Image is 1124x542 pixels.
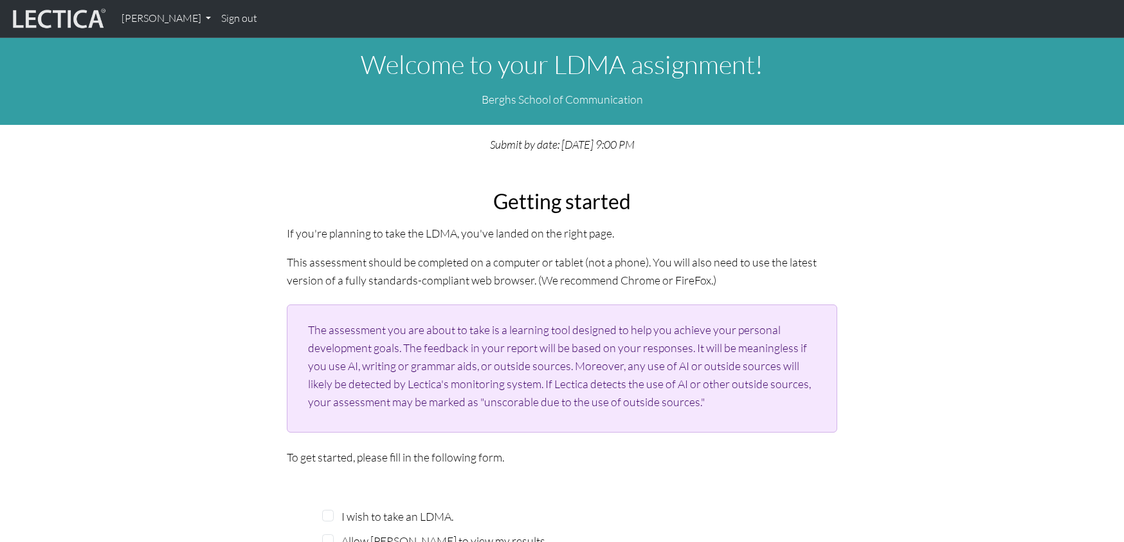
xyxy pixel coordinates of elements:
[216,5,262,32] a: Sign out
[287,224,837,242] p: If you're planning to take the LDMA, you've landed on the right page.
[341,507,453,525] label: I wish to take an LDMA.
[287,253,837,289] p: This assessment should be completed on a computer or tablet (not a phone). You will also need to ...
[482,92,643,106] span: Berghs School of Communication
[308,321,819,411] p: The assessment you are about to take is a learning tool designed to help you achieve your persona...
[287,189,837,214] h2: Getting started
[10,6,106,31] img: lecticalive
[116,5,216,32] a: [PERSON_NAME]
[287,448,837,466] p: To get started, please fill in the following form.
